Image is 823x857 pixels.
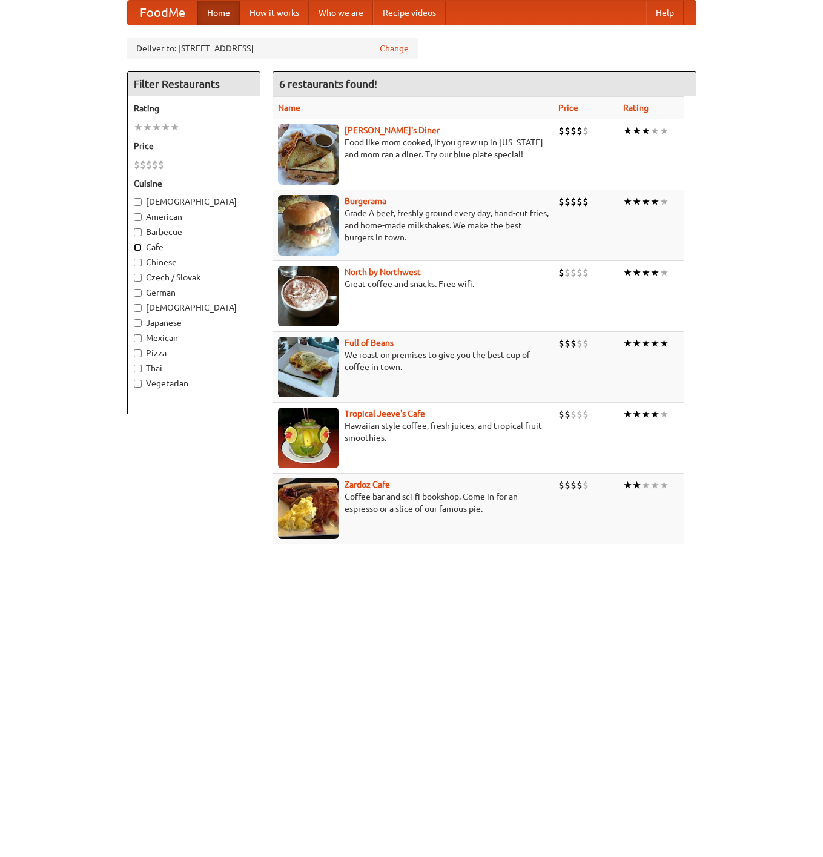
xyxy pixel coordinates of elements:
[309,1,373,25] a: Who we are
[570,195,577,208] li: $
[345,338,394,348] a: Full of Beans
[345,125,440,135] a: [PERSON_NAME]'s Diner
[143,121,152,134] li: ★
[646,1,684,25] a: Help
[641,195,650,208] li: ★
[134,226,254,238] label: Barbecue
[134,304,142,312] input: [DEMOGRAPHIC_DATA]
[583,337,589,350] li: $
[140,158,146,171] li: $
[278,420,549,444] p: Hawaiian style coffee, fresh juices, and tropical fruit smoothies.
[278,266,339,326] img: north.jpg
[577,478,583,492] li: $
[278,136,549,160] p: Food like mom cooked, if you grew up in [US_STATE] and mom ran a diner. Try our blue plate special!
[134,332,254,344] label: Mexican
[650,266,659,279] li: ★
[570,408,577,421] li: $
[345,409,425,419] a: Tropical Jeeve's Cafe
[583,195,589,208] li: $
[134,198,142,206] input: [DEMOGRAPHIC_DATA]
[583,408,589,421] li: $
[641,266,650,279] li: ★
[564,337,570,350] li: $
[659,408,669,421] li: ★
[632,408,641,421] li: ★
[278,278,549,290] p: Great coffee and snacks. Free wifi.
[278,491,549,515] p: Coffee bar and sci-fi bookshop. Come in for an espresso or a slice of our famous pie.
[650,195,659,208] li: ★
[146,158,152,171] li: $
[558,124,564,137] li: $
[345,480,390,489] b: Zardoz Cafe
[632,478,641,492] li: ★
[197,1,240,25] a: Home
[134,243,142,251] input: Cafe
[158,158,164,171] li: $
[570,124,577,137] li: $
[570,337,577,350] li: $
[577,124,583,137] li: $
[134,140,254,152] h5: Price
[134,271,254,283] label: Czech / Slovak
[632,124,641,137] li: ★
[632,266,641,279] li: ★
[650,124,659,137] li: ★
[570,478,577,492] li: $
[134,365,142,372] input: Thai
[650,408,659,421] li: ★
[161,121,170,134] li: ★
[558,195,564,208] li: $
[558,103,578,113] a: Price
[127,38,418,59] div: Deliver to: [STREET_ADDRESS]
[577,266,583,279] li: $
[577,408,583,421] li: $
[134,302,254,314] label: [DEMOGRAPHIC_DATA]
[240,1,309,25] a: How it works
[632,337,641,350] li: ★
[650,337,659,350] li: ★
[278,207,549,243] p: Grade A beef, freshly ground every day, hand-cut fries, and home-made milkshakes. We make the bes...
[650,478,659,492] li: ★
[583,266,589,279] li: $
[152,158,158,171] li: $
[558,266,564,279] li: $
[558,478,564,492] li: $
[278,337,339,397] img: beans.jpg
[373,1,446,25] a: Recipe videos
[134,286,254,299] label: German
[134,211,254,223] label: American
[278,408,339,468] img: jeeves.jpg
[170,121,179,134] li: ★
[278,195,339,256] img: burgerama.jpg
[659,478,669,492] li: ★
[152,121,161,134] li: ★
[641,124,650,137] li: ★
[134,334,142,342] input: Mexican
[134,196,254,208] label: [DEMOGRAPHIC_DATA]
[659,195,669,208] li: ★
[558,337,564,350] li: $
[345,196,386,206] b: Burgerama
[570,266,577,279] li: $
[659,124,669,137] li: ★
[134,158,140,171] li: $
[564,478,570,492] li: $
[564,266,570,279] li: $
[623,337,632,350] li: ★
[134,289,142,297] input: German
[134,380,142,388] input: Vegetarian
[134,377,254,389] label: Vegetarian
[641,478,650,492] li: ★
[134,347,254,359] label: Pizza
[345,267,421,277] a: North by Northwest
[641,408,650,421] li: ★
[279,78,377,90] ng-pluralize: 6 restaurants found!
[558,408,564,421] li: $
[623,408,632,421] li: ★
[134,241,254,253] label: Cafe
[278,124,339,185] img: sallys.jpg
[623,266,632,279] li: ★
